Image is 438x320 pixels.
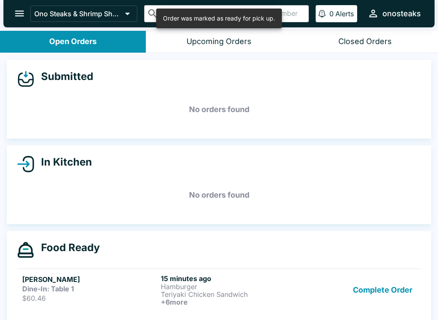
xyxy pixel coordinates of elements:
p: 0 [329,9,334,18]
h6: + 6 more [161,298,296,306]
button: Complete Order [349,274,416,306]
div: onosteaks [382,9,421,19]
h4: In Kitchen [34,156,92,169]
button: open drawer [9,3,30,24]
h6: 15 minutes ago [161,274,296,283]
h4: Submitted [34,70,93,83]
button: onosteaks [364,4,424,23]
h4: Food Ready [34,241,100,254]
h5: [PERSON_NAME] [22,274,157,284]
div: Order was marked as ready for pick up. [163,11,275,26]
p: $60.46 [22,294,157,302]
strong: Dine-In: Table 1 [22,284,74,293]
a: [PERSON_NAME]Dine-In: Table 1$60.4615 minutes agoHamburgerTeriyaki Chicken Sandwich+6moreComplete... [17,269,421,311]
div: Upcoming Orders [186,37,252,47]
p: Hamburger [161,283,296,290]
h5: No orders found [17,180,421,210]
button: Ono Steaks & Shrimp Shack [30,6,137,22]
p: Alerts [335,9,354,18]
div: Closed Orders [338,37,392,47]
p: Teriyaki Chicken Sandwich [161,290,296,298]
p: Ono Steaks & Shrimp Shack [34,9,121,18]
h5: No orders found [17,94,421,125]
div: Open Orders [49,37,97,47]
